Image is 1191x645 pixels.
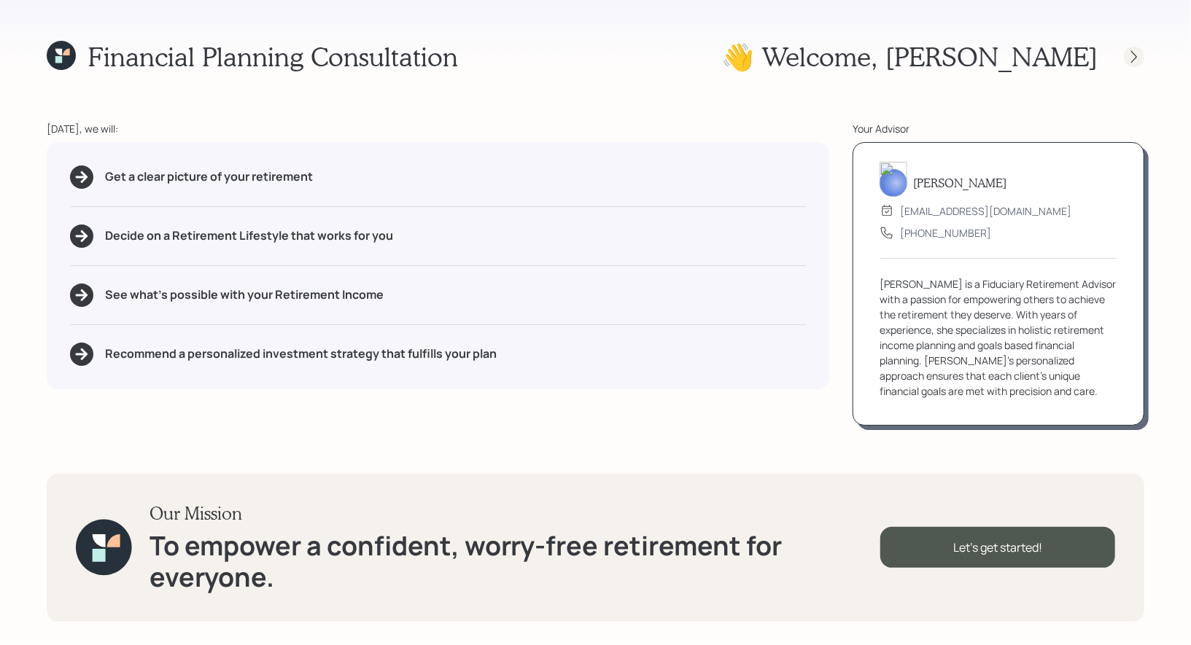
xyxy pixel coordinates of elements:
[105,288,384,302] h5: See what's possible with your Retirement Income
[913,176,1006,189] h5: [PERSON_NAME]
[150,503,880,524] h3: Our Mission
[721,41,1098,72] h1: 👋 Welcome , [PERSON_NAME]
[853,121,1144,136] div: Your Advisor
[900,203,1071,219] div: [EMAIL_ADDRESS][DOMAIN_NAME]
[88,41,458,72] h1: Financial Planning Consultation
[105,347,497,361] h5: Recommend a personalized investment strategy that fulfills your plan
[105,229,393,243] h5: Decide on a Retirement Lifestyle that works for you
[880,276,1117,399] div: [PERSON_NAME] is a Fiduciary Retirement Advisor with a passion for empowering others to achieve t...
[47,121,829,136] div: [DATE], we will:
[880,162,907,197] img: treva-nostdahl-headshot.png
[150,530,880,593] h1: To empower a confident, worry-free retirement for everyone.
[900,225,991,241] div: [PHONE_NUMBER]
[105,170,313,184] h5: Get a clear picture of your retirement
[880,527,1115,568] div: Let's get started!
